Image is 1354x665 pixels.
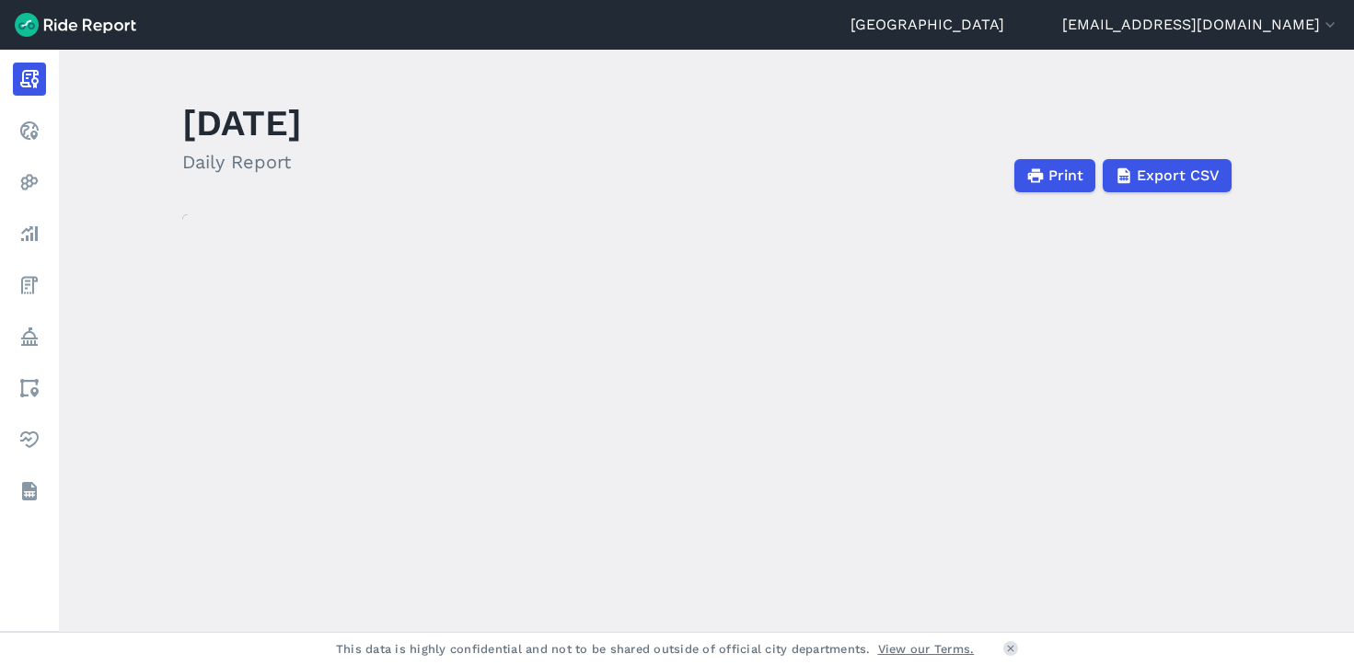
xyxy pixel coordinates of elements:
button: [EMAIL_ADDRESS][DOMAIN_NAME] [1062,14,1339,36]
img: Ride Report [15,13,136,37]
a: Report [13,63,46,96]
button: Export CSV [1103,159,1232,192]
span: Print [1048,165,1083,187]
h1: [DATE] [182,97,302,148]
a: Areas [13,372,46,405]
a: Heatmaps [13,166,46,199]
a: Datasets [13,475,46,508]
button: Print [1014,159,1095,192]
a: Fees [13,269,46,302]
h2: Daily Report [182,148,302,176]
a: Analyze [13,217,46,250]
a: [GEOGRAPHIC_DATA] [851,14,1004,36]
a: Realtime [13,114,46,147]
a: Policy [13,320,46,353]
a: View our Terms. [878,640,975,658]
a: Health [13,423,46,456]
span: Export CSV [1137,165,1220,187]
